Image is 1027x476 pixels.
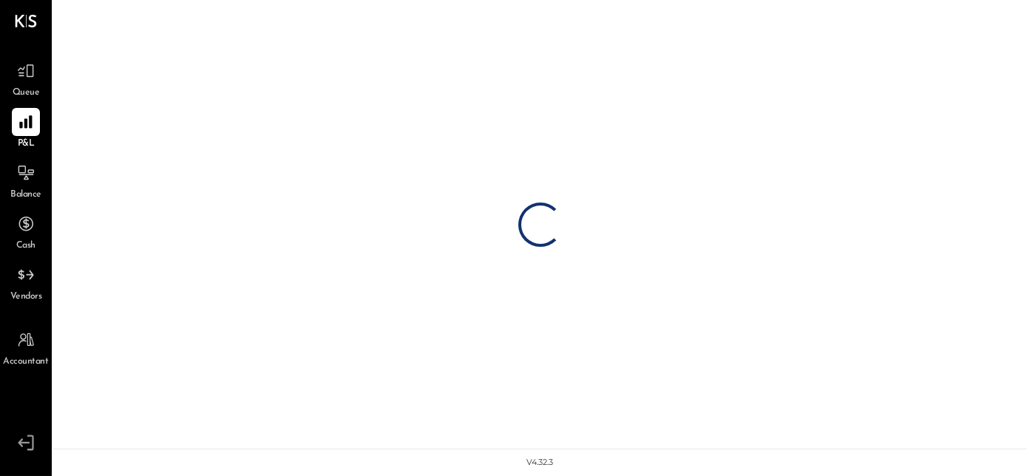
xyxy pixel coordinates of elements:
span: Balance [10,188,41,202]
span: P&L [18,137,35,151]
a: Balance [1,159,51,202]
div: v 4.32.3 [527,457,554,469]
a: Queue [1,57,51,100]
a: Vendors [1,261,51,304]
a: Cash [1,210,51,253]
span: Cash [16,239,35,253]
span: Queue [13,86,40,100]
span: Accountant [4,356,49,369]
a: P&L [1,108,51,151]
a: Accountant [1,326,51,369]
span: Vendors [10,290,42,304]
